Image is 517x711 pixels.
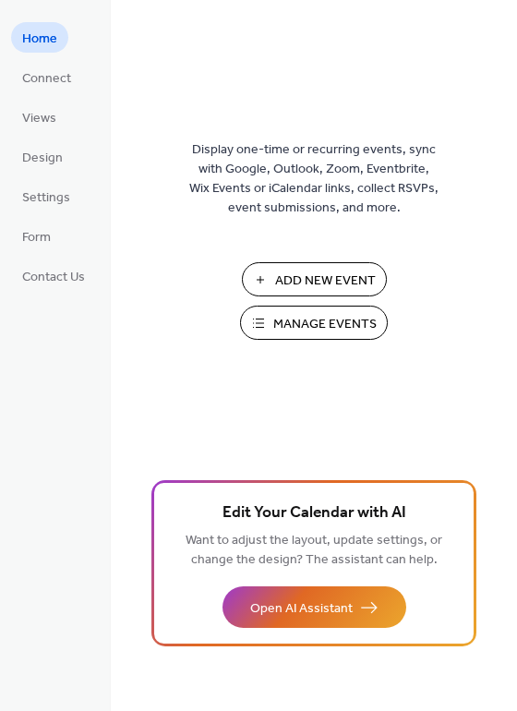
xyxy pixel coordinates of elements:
span: Add New Event [275,271,376,291]
span: Open AI Assistant [250,599,353,619]
a: Form [11,221,62,251]
span: Contact Us [22,268,85,287]
span: Design [22,149,63,168]
button: Open AI Assistant [222,586,406,628]
span: Want to adjust the layout, update settings, or change the design? The assistant can help. [186,528,442,572]
span: Views [22,109,56,128]
a: Contact Us [11,260,96,291]
button: Manage Events [240,306,388,340]
a: Views [11,102,67,132]
span: Home [22,30,57,49]
a: Settings [11,181,81,211]
span: Edit Your Calendar with AI [222,500,406,526]
span: Form [22,228,51,247]
button: Add New Event [242,262,387,296]
a: Home [11,22,68,53]
span: Manage Events [273,315,377,334]
span: Connect [22,69,71,89]
span: Display one-time or recurring events, sync with Google, Outlook, Zoom, Eventbrite, Wix Events or ... [189,140,439,218]
span: Settings [22,188,70,208]
a: Connect [11,62,82,92]
a: Design [11,141,74,172]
